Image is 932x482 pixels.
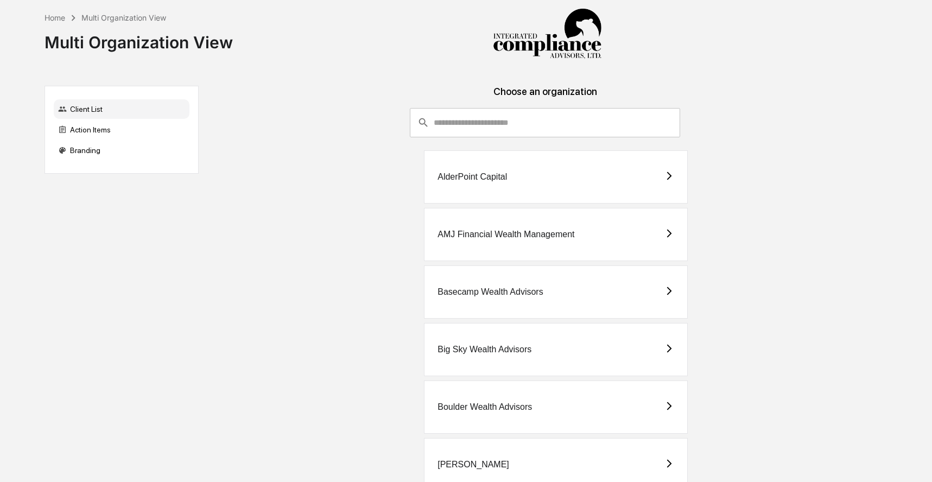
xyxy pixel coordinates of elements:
div: Basecamp Wealth Advisors [438,287,543,297]
div: Choose an organization [207,86,883,108]
div: Boulder Wealth Advisors [438,402,532,412]
div: Action Items [54,120,189,139]
div: Big Sky Wealth Advisors [438,345,531,354]
div: [PERSON_NAME] [438,460,509,470]
div: AMJ Financial Wealth Management [438,230,574,239]
div: Multi Organization View [81,13,166,22]
div: Client List [54,99,189,119]
div: Home [45,13,65,22]
img: Integrated Compliance Advisors [493,9,601,60]
div: Branding [54,141,189,160]
div: Multi Organization View [45,24,233,52]
div: consultant-dashboard__filter-organizations-search-bar [410,108,680,137]
div: AlderPoint Capital [438,172,507,182]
